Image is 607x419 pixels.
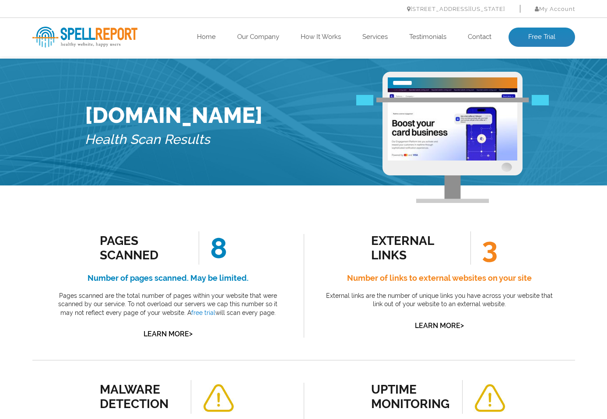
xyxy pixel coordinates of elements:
[388,88,517,161] img: Free Website Analysis
[382,72,523,203] img: Free Webiste Analysis
[85,128,263,151] h5: Health Scan Results
[100,234,179,262] div: Pages Scanned
[189,328,193,340] span: >
[52,271,284,285] h4: Number of pages scanned. May be limited.
[85,102,263,128] h1: [DOMAIN_NAME]
[323,271,555,285] h4: Number of links to external websites on your site
[474,384,506,412] img: alert
[470,231,498,265] span: 3
[356,95,549,106] img: Free Webiste Analysis
[199,231,227,265] span: 8
[202,384,235,412] img: alert
[415,321,464,330] a: Learn More>
[144,330,193,338] a: Learn More>
[371,382,450,411] div: uptime monitoring
[100,382,179,411] div: malware detection
[371,234,450,262] div: external links
[460,319,464,332] span: >
[52,292,284,318] p: Pages scanned are the total number of pages within your website that were scanned by our service....
[191,309,215,316] a: free trial
[323,292,555,309] p: External links are the number of unique links you have across your website that link out of your ...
